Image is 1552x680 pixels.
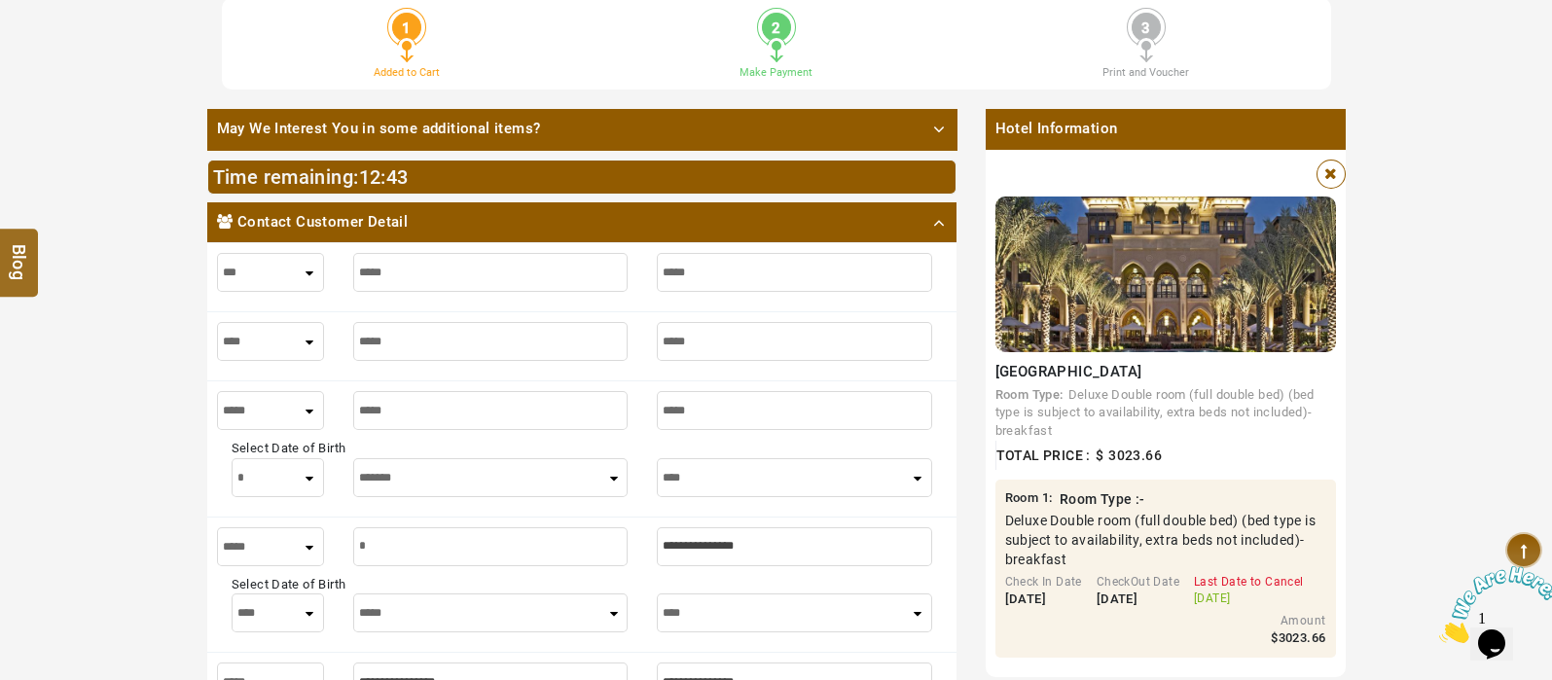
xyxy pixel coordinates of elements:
[1005,574,1082,591] div: Check In Date
[762,13,791,42] span: 2
[995,197,1336,352] img: fFcxmBr5_b91ad25d6f2dd4dcd5c8281719070a54.jpg
[1194,574,1304,591] div: Last Date to Cancel
[606,66,947,79] h3: Make Payment
[232,441,346,455] span: Select Date of Birth
[232,577,346,591] span: Select Date of Birth
[995,387,1315,438] a: Deluxe Double room (full double bed) (bed type is subject to availability, extra beds not include...
[392,13,421,42] span: 1
[1097,591,1179,609] div: [DATE]
[8,8,16,24] span: 1
[359,165,409,189] span: :
[1060,491,1145,507] b: Room Type :-
[1229,613,1326,629] div: Amount
[1271,630,1278,645] span: $
[1005,489,1053,509] span: :
[1042,490,1049,505] span: 1
[1005,591,1082,609] div: [DATE]
[1096,447,1103,463] span: $
[995,363,1142,380] span: [GEOGRAPHIC_DATA]
[996,447,1091,463] span: Total Price :
[1005,511,1326,569] span: Deluxe Double room (full double bed) (bed type is subject to availability, extra beds not include...
[1108,447,1162,463] span: 3023.66
[1097,574,1179,591] div: CheckOut Date
[1132,13,1161,42] span: 3
[986,109,1346,149] span: Hotel Information
[237,212,408,233] span: Contact Customer Detail
[207,109,956,149] a: May We Interest You in some additional items?
[1194,591,1304,607] div: [DATE]
[8,8,128,85] img: Chat attention grabber
[1279,630,1326,645] span: 3023.66
[1005,490,1039,505] span: Room
[213,165,359,189] span: Time remaining:
[236,66,577,79] h3: Added to Cart
[976,66,1317,79] h3: Print and Voucher
[1431,558,1552,651] iframe: chat widget
[359,165,381,189] span: 12
[7,243,32,260] span: Blog
[995,387,1064,402] b: Room Type:
[386,165,409,189] span: 43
